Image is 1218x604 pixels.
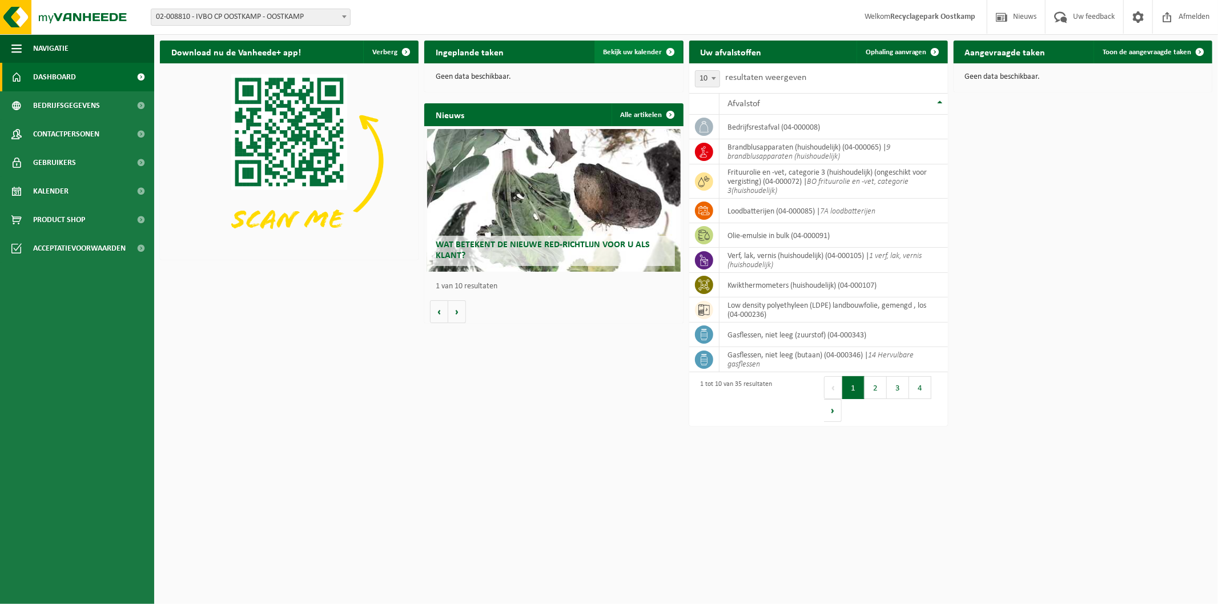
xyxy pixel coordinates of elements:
span: Gebruikers [33,148,76,177]
button: 2 [865,376,887,399]
td: olie-emulsie in bulk (04-000091) [719,223,948,248]
h2: Aangevraagde taken [954,41,1057,63]
button: Verberg [363,41,417,63]
a: Ophaling aanvragen [857,41,947,63]
img: Download de VHEPlus App [160,63,419,257]
td: brandblusapparaten (huishoudelijk) (04-000065) | [719,139,948,164]
i: 1 verf, lak, vernis (huishoudelijk) [728,252,922,269]
a: Alle artikelen [612,103,682,126]
span: Afvalstof [728,99,761,108]
td: gasflessen, niet leeg (butaan) (04-000346) | [719,347,948,372]
span: Ophaling aanvragen [866,49,927,56]
button: Previous [824,376,842,399]
span: Acceptatievoorwaarden [33,234,126,263]
p: Geen data beschikbaar. [436,73,672,81]
td: verf, lak, vernis (huishoudelijk) (04-000105) | [719,248,948,273]
button: Vorige [430,300,448,323]
button: Volgende [448,300,466,323]
i: 9 brandblusapparaten (huishoudelijk) [728,143,891,161]
td: gasflessen, niet leeg (zuurstof) (04-000343) [719,323,948,347]
a: Toon de aangevraagde taken [1094,41,1211,63]
span: 02-008810 - IVBO CP OOSTKAMP - OOSTKAMP [151,9,351,26]
p: 1 van 10 resultaten [436,283,677,291]
h2: Nieuws [424,103,476,126]
span: Toon de aangevraagde taken [1103,49,1191,56]
td: frituurolie en -vet, categorie 3 (huishoudelijk) (ongeschikt voor vergisting) (04-000072) | [719,164,948,199]
span: Wat betekent de nieuwe RED-richtlijn voor u als klant? [436,240,650,260]
span: 02-008810 - IVBO CP OOSTKAMP - OOSTKAMP [151,9,350,25]
span: Product Shop [33,206,85,234]
p: Geen data beschikbaar. [965,73,1201,81]
h2: Download nu de Vanheede+ app! [160,41,312,63]
span: Navigatie [33,34,69,63]
span: 10 [695,70,720,87]
strong: Recyclagepark Oostkamp [890,13,975,21]
span: Bekijk uw kalender [604,49,662,56]
td: low density polyethyleen (LDPE) landbouwfolie, gemengd , los (04-000236) [719,297,948,323]
td: bedrijfsrestafval (04-000008) [719,115,948,139]
label: resultaten weergeven [726,73,807,82]
span: Bedrijfsgegevens [33,91,100,120]
div: 1 tot 10 van 35 resultaten [695,375,773,423]
span: Contactpersonen [33,120,99,148]
h2: Ingeplande taken [424,41,515,63]
h2: Uw afvalstoffen [689,41,773,63]
a: Wat betekent de nieuwe RED-richtlijn voor u als klant? [427,129,681,272]
a: Bekijk uw kalender [594,41,682,63]
i: BO frituurolie en -vet, categorie 3(huishoudelijk) [728,178,909,195]
td: kwikthermometers (huishoudelijk) (04-000107) [719,273,948,297]
button: 3 [887,376,909,399]
span: Dashboard [33,63,76,91]
button: 1 [842,376,865,399]
td: loodbatterijen (04-000085) | [719,199,948,223]
button: Next [824,399,842,422]
span: 10 [696,71,719,87]
span: Kalender [33,177,69,206]
i: 7A loodbatterijen [821,207,876,216]
span: Verberg [372,49,397,56]
button: 4 [909,376,931,399]
i: 14 Hervulbare gasflessen [728,351,914,369]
